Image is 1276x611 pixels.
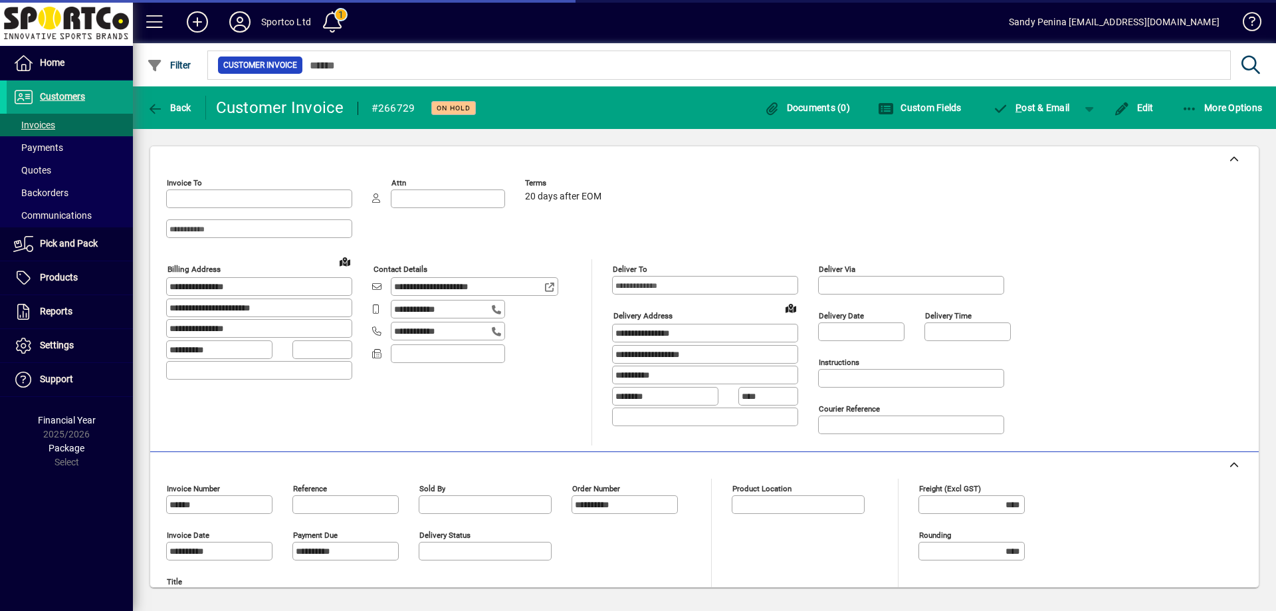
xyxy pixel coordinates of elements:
[7,136,133,159] a: Payments
[7,204,133,227] a: Communications
[293,484,327,493] mat-label: Reference
[40,91,85,102] span: Customers
[40,272,78,283] span: Products
[764,102,850,113] span: Documents (0)
[819,265,855,274] mat-label: Deliver via
[732,484,792,493] mat-label: Product location
[437,104,471,112] span: On hold
[919,531,951,540] mat-label: Rounding
[167,178,202,187] mat-label: Invoice To
[993,102,1070,113] span: ost & Email
[293,531,338,540] mat-label: Payment due
[525,191,601,202] span: 20 days after EOM
[613,265,647,274] mat-label: Deliver To
[40,306,72,316] span: Reports
[167,531,209,540] mat-label: Invoice date
[176,10,219,34] button: Add
[572,484,620,493] mat-label: Order number
[7,329,133,362] a: Settings
[372,98,415,119] div: #266729
[819,404,880,414] mat-label: Courier Reference
[144,96,195,120] button: Back
[760,96,853,120] button: Documents (0)
[419,531,471,540] mat-label: Delivery status
[1111,96,1157,120] button: Edit
[216,97,344,118] div: Customer Invoice
[38,415,96,426] span: Financial Year
[7,182,133,204] a: Backorders
[40,57,64,68] span: Home
[167,484,220,493] mat-label: Invoice number
[819,358,859,367] mat-label: Instructions
[223,59,297,72] span: Customer Invoice
[419,484,445,493] mat-label: Sold by
[925,311,972,320] mat-label: Delivery time
[13,165,51,176] span: Quotes
[525,179,605,187] span: Terms
[147,102,191,113] span: Back
[147,60,191,70] span: Filter
[1178,96,1266,120] button: More Options
[391,178,406,187] mat-label: Attn
[819,311,864,320] mat-label: Delivery date
[1015,102,1021,113] span: P
[13,187,68,198] span: Backorders
[167,577,182,586] mat-label: Title
[261,11,311,33] div: Sportco Ltd
[13,210,92,221] span: Communications
[7,363,133,396] a: Support
[1009,11,1220,33] div: Sandy Penina [EMAIL_ADDRESS][DOMAIN_NAME]
[7,47,133,80] a: Home
[7,159,133,182] a: Quotes
[133,96,206,120] app-page-header-button: Back
[919,484,981,493] mat-label: Freight (excl GST)
[780,297,801,318] a: View on map
[13,120,55,130] span: Invoices
[219,10,261,34] button: Profile
[1233,3,1259,46] a: Knowledge Base
[334,251,356,272] a: View on map
[7,261,133,295] a: Products
[986,96,1077,120] button: Post & Email
[40,374,73,384] span: Support
[875,96,965,120] button: Custom Fields
[7,227,133,261] a: Pick and Pack
[7,295,133,328] a: Reports
[13,142,63,153] span: Payments
[144,53,195,77] button: Filter
[7,114,133,136] a: Invoices
[49,443,84,453] span: Package
[40,340,74,350] span: Settings
[878,102,962,113] span: Custom Fields
[1182,102,1263,113] span: More Options
[40,238,98,249] span: Pick and Pack
[1114,102,1154,113] span: Edit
